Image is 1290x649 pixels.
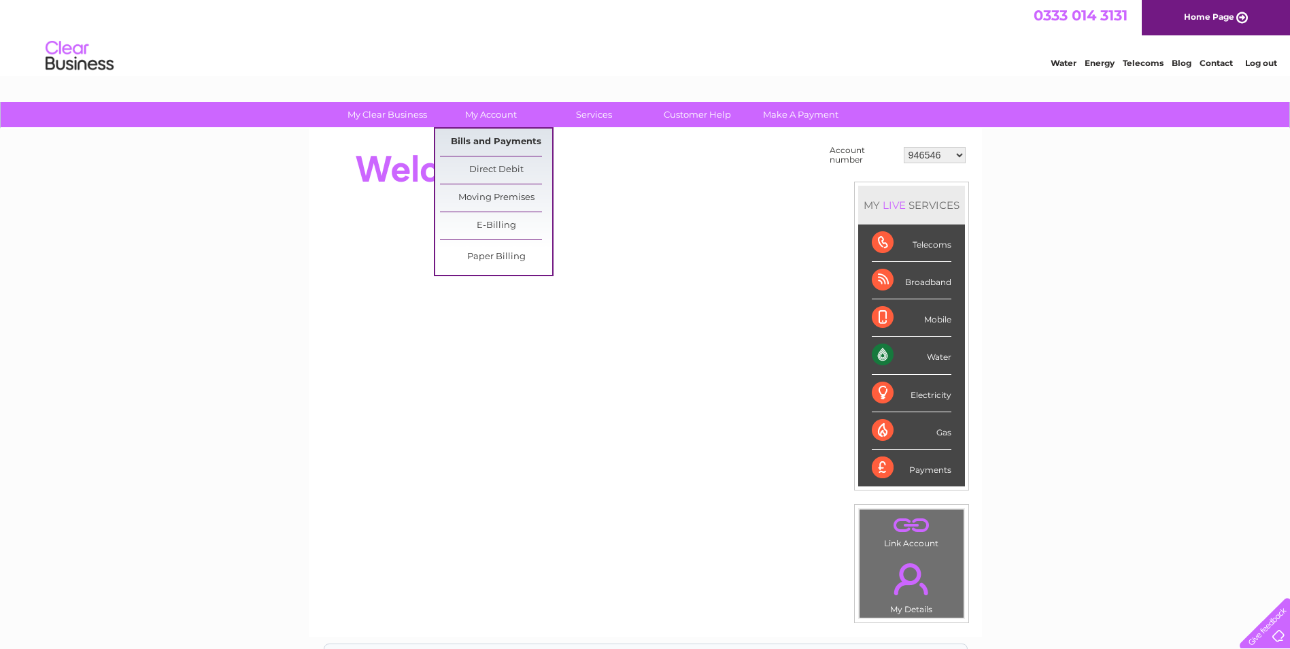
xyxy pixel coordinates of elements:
[863,555,960,603] a: .
[872,450,951,486] div: Payments
[45,35,114,77] img: logo.png
[435,102,547,127] a: My Account
[538,102,650,127] a: Services
[331,102,443,127] a: My Clear Business
[872,224,951,262] div: Telecoms
[880,199,909,212] div: LIVE
[440,156,552,184] a: Direct Debit
[440,244,552,271] a: Paper Billing
[641,102,753,127] a: Customer Help
[872,299,951,337] div: Mobile
[1245,58,1277,68] a: Log out
[1172,58,1191,68] a: Blog
[858,186,965,224] div: MY SERVICES
[745,102,857,127] a: Make A Payment
[1051,58,1076,68] a: Water
[859,509,964,552] td: Link Account
[440,184,552,212] a: Moving Premises
[826,142,900,168] td: Account number
[324,7,967,66] div: Clear Business is a trading name of Verastar Limited (registered in [GEOGRAPHIC_DATA] No. 3667643...
[872,337,951,374] div: Water
[872,412,951,450] div: Gas
[440,212,552,239] a: E-Billing
[1123,58,1164,68] a: Telecoms
[863,513,960,537] a: .
[1085,58,1115,68] a: Energy
[440,129,552,156] a: Bills and Payments
[872,375,951,412] div: Electricity
[1034,7,1127,24] a: 0333 014 3131
[859,552,964,618] td: My Details
[872,262,951,299] div: Broadband
[1200,58,1233,68] a: Contact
